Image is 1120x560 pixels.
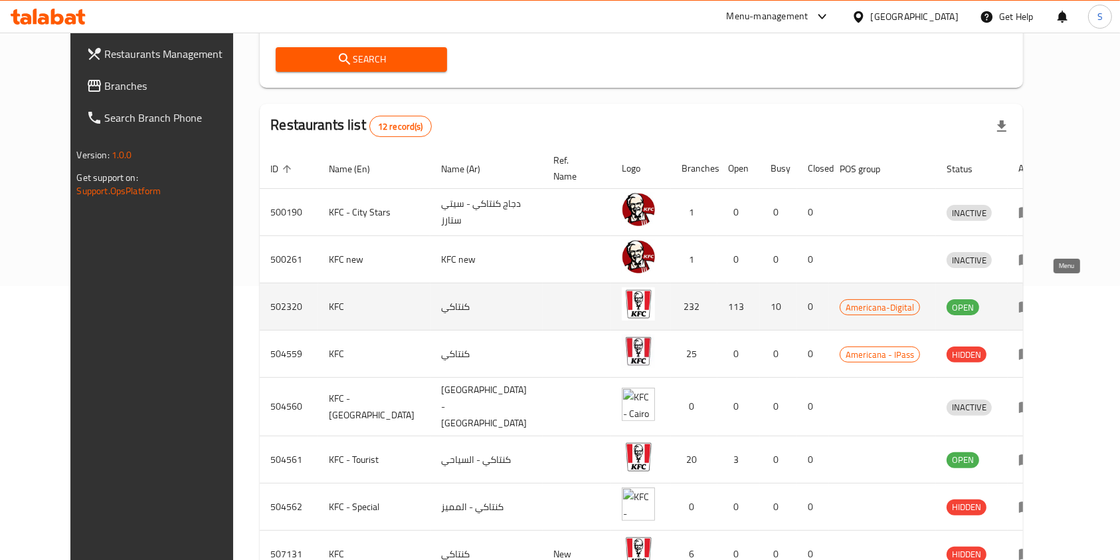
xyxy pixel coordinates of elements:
[260,283,318,331] td: 502320
[260,236,318,283] td: 500261
[760,484,797,531] td: 0
[717,283,760,331] td: 113
[77,146,110,164] span: Version:
[760,236,797,283] td: 0
[797,283,829,331] td: 0
[797,436,829,484] td: 0
[430,378,543,436] td: [GEOGRAPHIC_DATA] - [GEOGRAPHIC_DATA]
[370,120,431,133] span: 12 record(s)
[553,152,595,184] span: Ref. Name
[947,347,986,362] div: HIDDEN
[947,299,979,315] div: OPEN
[318,189,430,236] td: KFC - City Stars
[286,51,436,68] span: Search
[947,161,990,177] span: Status
[441,161,498,177] span: Name (Ar)
[622,287,655,321] img: KFC
[1018,399,1043,415] div: Menu
[671,283,717,331] td: 232
[430,189,543,236] td: دجاج كنتاكي - سيتي ستارز
[260,436,318,484] td: 504561
[1018,452,1043,468] div: Menu
[260,378,318,436] td: 504560
[1097,9,1103,24] span: S
[276,47,446,72] button: Search
[318,378,430,436] td: KFC - [GEOGRAPHIC_DATA]
[671,236,717,283] td: 1
[797,189,829,236] td: 0
[430,484,543,531] td: كنتاكي - المميز
[717,331,760,378] td: 0
[717,378,760,436] td: 0
[947,205,992,221] div: INACTIVE
[622,488,655,521] img: KFC - Special
[717,436,760,484] td: 3
[797,236,829,283] td: 0
[1018,346,1043,362] div: Menu
[112,146,132,164] span: 1.0.0
[622,193,655,226] img: KFC - City Stars
[430,236,543,283] td: KFC new
[871,9,959,24] div: [GEOGRAPHIC_DATA]
[430,436,543,484] td: كنتاكي - السياحي
[947,452,979,468] div: OPEN
[717,236,760,283] td: 0
[430,331,543,378] td: كنتاكي
[318,436,430,484] td: KFC - Tourist
[840,300,919,315] span: Americana-Digital
[105,110,247,126] span: Search Branch Phone
[797,378,829,436] td: 0
[622,335,655,368] img: KFC
[760,283,797,331] td: 10
[717,484,760,531] td: 0
[318,283,430,331] td: KFC
[671,378,717,436] td: 0
[430,283,543,331] td: كنتاكي
[77,182,161,200] a: Support.OpsPlatform
[329,161,387,177] span: Name (En)
[76,70,258,102] a: Branches
[947,347,986,362] span: HIDDEN
[318,331,430,378] td: KFC
[270,115,431,137] h2: Restaurants list
[105,78,247,94] span: Branches
[840,347,919,362] span: Americana - IPass
[947,253,992,268] span: INACTIVE
[318,484,430,531] td: KFC - Special
[717,148,760,189] th: Open
[947,499,986,515] span: HIDDEN
[671,148,717,189] th: Branches
[622,440,655,474] img: KFC - Tourist
[260,484,318,531] td: 504562
[260,331,318,378] td: 504559
[947,252,992,268] div: INACTIVE
[77,169,138,186] span: Get support on:
[760,189,797,236] td: 0
[947,499,986,515] div: HIDDEN
[671,484,717,531] td: 0
[369,116,432,137] div: Total records count
[76,102,258,134] a: Search Branch Phone
[1008,148,1054,189] th: Action
[671,331,717,378] td: 25
[270,161,296,177] span: ID
[947,300,979,315] span: OPEN
[622,388,655,421] img: KFC - Cairo
[760,378,797,436] td: 0
[947,400,992,415] span: INACTIVE
[622,240,655,273] img: KFC new
[1018,251,1043,267] div: Menu
[797,484,829,531] td: 0
[986,110,1018,142] div: Export file
[611,148,671,189] th: Logo
[760,436,797,484] td: 0
[105,46,247,62] span: Restaurants Management
[1018,204,1043,220] div: Menu
[947,452,979,468] span: OPEN
[717,189,760,236] td: 0
[1018,499,1043,515] div: Menu
[671,436,717,484] td: 20
[840,161,897,177] span: POS group
[318,236,430,283] td: KFC new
